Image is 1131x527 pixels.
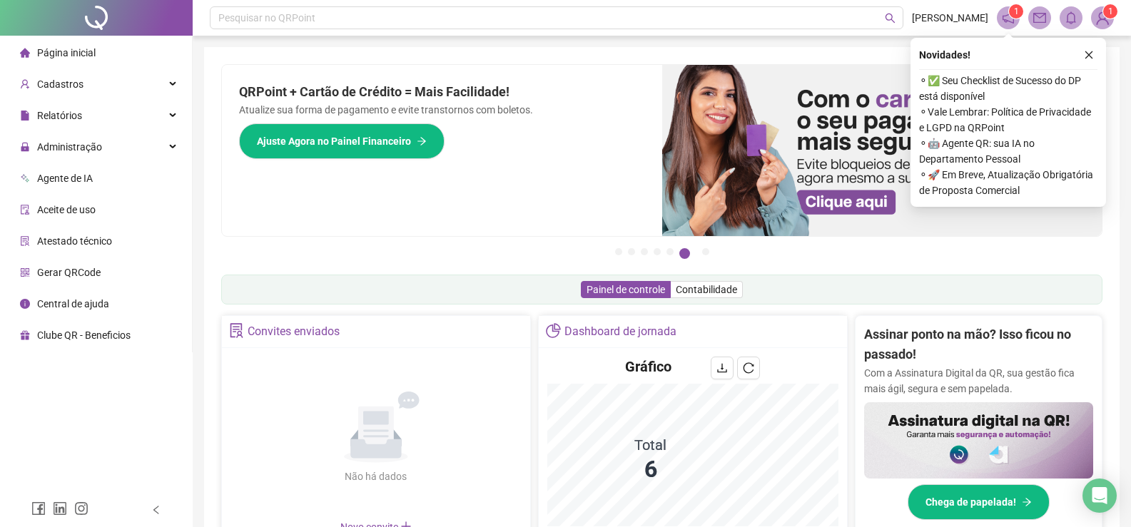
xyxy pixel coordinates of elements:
span: pie-chart [546,323,561,338]
span: 1 [1014,6,1019,16]
span: gift [20,330,30,340]
span: facebook [31,501,46,516]
span: mail [1033,11,1046,24]
span: solution [20,236,30,246]
span: [PERSON_NAME] [912,10,988,26]
span: Página inicial [37,47,96,58]
span: Ajuste Agora no Painel Financeiro [257,133,411,149]
span: download [716,362,728,374]
button: Chega de papelada! [908,484,1050,520]
span: arrow-right [1022,497,1032,507]
span: Aceite de uso [37,204,96,215]
button: 4 [654,248,661,255]
span: instagram [74,501,88,516]
span: ⚬ 🚀 Em Breve, Atualização Obrigatória de Proposta Comercial [919,167,1097,198]
span: lock [20,142,30,152]
p: Atualize sua forma de pagamento e evite transtornos com boletos. [239,102,645,118]
div: Não há dados [310,469,442,484]
span: Central de ajuda [37,298,109,309]
span: ⚬ Vale Lembrar: Política de Privacidade e LGPD na QRPoint [919,104,1097,135]
span: user-add [20,79,30,89]
p: Com a Assinatura Digital da QR, sua gestão fica mais ágil, segura e sem papelada. [864,365,1093,396]
span: Chega de papelada! [925,494,1016,510]
span: file [20,111,30,121]
button: 3 [641,248,648,255]
span: 1 [1108,6,1113,16]
sup: 1 [1009,4,1023,19]
span: Agente de IA [37,173,93,184]
span: qrcode [20,267,30,277]
button: 5 [666,248,674,255]
img: banner%2F75947b42-3b94-469c-a360-407c2d3115d7.png [662,65,1102,236]
span: notification [1002,11,1015,24]
h4: Gráfico [625,357,671,377]
span: search [885,13,896,24]
span: Novidades ! [919,47,970,63]
span: left [151,505,161,515]
h2: Assinar ponto na mão? Isso ficou no passado! [864,324,1093,365]
span: linkedin [53,501,67,516]
span: Cadastros [37,78,83,90]
span: home [20,48,30,58]
div: Open Intercom Messenger [1082,479,1117,513]
span: Painel de controle [587,284,665,295]
button: 2 [628,248,635,255]
button: 7 [702,248,709,255]
span: audit [20,205,30,215]
span: ⚬ ✅ Seu Checklist de Sucesso do DP está disponível [919,73,1097,104]
span: solution [229,323,244,338]
button: 1 [615,248,622,255]
span: Relatórios [37,110,82,121]
span: Gerar QRCode [37,267,101,278]
span: arrow-right [417,136,427,146]
span: reload [743,362,754,374]
span: Clube QR - Beneficios [37,329,131,341]
h2: QRPoint + Cartão de Crédito = Mais Facilidade! [239,82,645,102]
span: ⚬ 🤖 Agente QR: sua IA no Departamento Pessoal [919,135,1097,167]
span: Administração [37,141,102,153]
span: Contabilidade [676,284,737,295]
img: 79979 [1092,7,1113,29]
img: banner%2F02c71560-61a6-44d4-94b9-c8ab97240462.png [864,402,1093,479]
span: info-circle [20,299,30,309]
button: 6 [679,248,690,259]
sup: Atualize o seu contato no menu Meus Dados [1103,4,1117,19]
span: Atestado técnico [37,235,112,247]
div: Dashboard de jornada [564,319,676,344]
span: bell [1065,11,1077,24]
span: close [1084,50,1094,60]
div: Convites enviados [248,319,340,344]
button: Ajuste Agora no Painel Financeiro [239,123,445,159]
